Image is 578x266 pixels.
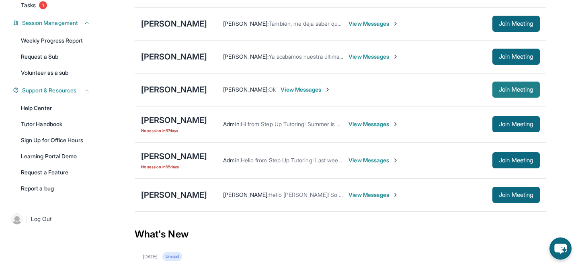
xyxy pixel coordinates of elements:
img: Chevron-Right [324,86,331,93]
span: View Messages [348,191,399,199]
a: Report a bug [16,181,95,196]
span: No session in 65 days [141,164,207,170]
span: Tasks [21,1,36,9]
span: View Messages [348,20,399,28]
div: What's New [135,217,546,252]
a: Weekly Progress Report [16,33,95,48]
img: Chevron-Right [392,20,399,27]
span: View Messages [348,156,399,164]
a: Help Center [16,101,95,115]
span: Admin : [223,121,240,127]
span: Support & Resources [22,86,76,94]
a: Volunteer as a sub [16,65,95,80]
button: Join Meeting [492,82,540,98]
span: Session Management [22,19,78,27]
button: Join Meeting [492,152,540,168]
span: 1 [39,1,47,9]
span: [PERSON_NAME] : [223,20,269,27]
span: Log Out [31,215,52,223]
span: Join Meeting [499,21,533,26]
div: Unread [162,252,182,261]
div: [PERSON_NAME] [141,189,207,201]
span: Join Meeting [499,158,533,163]
img: user-img [11,213,23,225]
img: Chevron-Right [392,53,399,60]
span: Join Meeting [499,54,533,59]
span: [PERSON_NAME] : [223,86,269,93]
span: View Messages [348,53,399,61]
img: Chevron-Right [392,121,399,127]
div: [PERSON_NAME] [141,151,207,162]
button: Join Meeting [492,16,540,32]
button: chat-button [549,237,572,260]
span: View Messages [281,86,331,94]
span: No session in 67 days [141,127,207,134]
span: Ok [269,86,276,93]
span: Join Meeting [499,192,533,197]
span: Join Meeting [499,122,533,127]
a: Sign Up for Office Hours [16,133,95,147]
span: View Messages [348,120,399,128]
button: Join Meeting [492,49,540,65]
button: Join Meeting [492,116,540,132]
div: [PERSON_NAME] [141,84,207,95]
div: [DATE] [143,254,158,260]
a: |Log Out [8,210,95,228]
div: [PERSON_NAME] [141,51,207,62]
button: Join Meeting [492,187,540,203]
div: [PERSON_NAME] [141,18,207,29]
a: Request a Feature [16,165,95,180]
span: | [26,214,28,224]
span: [PERSON_NAME] : [223,191,269,198]
div: [PERSON_NAME] [141,115,207,126]
img: Chevron-Right [392,192,399,198]
img: Chevron-Right [392,157,399,164]
button: Support & Resources [19,86,90,94]
a: Learning Portal Demo [16,149,95,164]
a: Request a Sub [16,49,95,64]
span: [PERSON_NAME] : [223,53,269,60]
button: Session Management [19,19,90,27]
a: Tutor Handbook [16,117,95,131]
span: Admin : [223,157,240,164]
span: Join Meeting [499,87,533,92]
